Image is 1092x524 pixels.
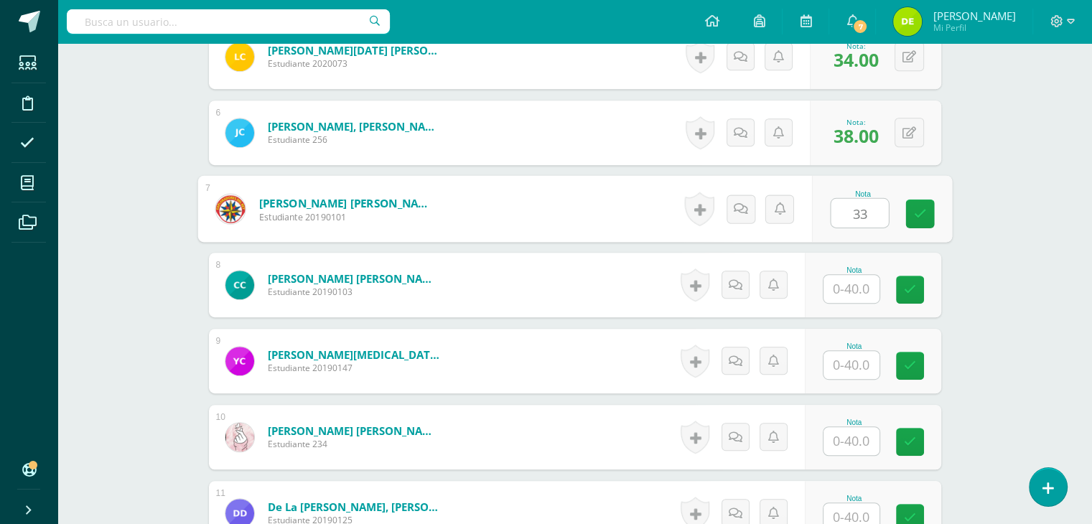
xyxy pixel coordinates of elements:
span: Estudiante 234 [268,438,440,450]
span: 34.00 [834,47,879,72]
input: 0-40.0 [823,427,879,455]
img: 213c93b939c5217ac5b9f4cf4cede38a.png [225,347,254,375]
div: Nota [823,266,886,274]
span: Estudiante 20190103 [268,286,440,298]
div: Nota: [834,117,879,127]
div: Nota [823,342,886,350]
input: 0-40.0 [831,199,888,228]
span: Estudiante 20190147 [268,362,440,374]
span: 38.00 [834,123,879,148]
a: [PERSON_NAME] [PERSON_NAME] [268,424,440,438]
span: Mi Perfil [933,22,1015,34]
span: Estudiante 20190101 [258,210,436,223]
input: 0-40.0 [823,351,879,379]
span: Estudiante 2020073 [268,57,440,70]
span: [PERSON_NAME] [933,9,1015,23]
img: 21b7cf462dfbb8facff5b7cbaebbb5f7.png [225,42,254,71]
img: 29c298bc4911098bb12dddd104e14123.png [893,7,922,36]
span: Estudiante 256 [268,134,440,146]
a: [PERSON_NAME] [PERSON_NAME] [258,195,436,210]
a: [PERSON_NAME][MEDICAL_DATA] [PERSON_NAME] [268,347,440,362]
span: 7 [852,19,868,34]
div: Nota [823,418,886,426]
a: [PERSON_NAME], [PERSON_NAME] [268,119,440,134]
a: de la [PERSON_NAME], [PERSON_NAME] [268,500,440,514]
input: 0-40.0 [823,275,879,303]
div: Nota [830,190,895,197]
img: 9a8b58306d4acfe11ff46d9f07349da8.png [225,118,254,147]
a: [PERSON_NAME][DATE] [PERSON_NAME] [268,43,440,57]
img: 1000ad63b1067a5babe533c449b401ac.png [225,423,254,452]
input: Busca un usuario... [67,9,390,34]
img: 8ea300fbf774a2a0f9f27b7f807c0194.png [215,194,245,223]
div: Nota: [834,41,879,51]
a: [PERSON_NAME] [PERSON_NAME] [268,271,440,286]
div: Nota [823,495,886,502]
img: 3c9d826e2fe28cc73b1b67ed503010d9.png [225,271,254,299]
